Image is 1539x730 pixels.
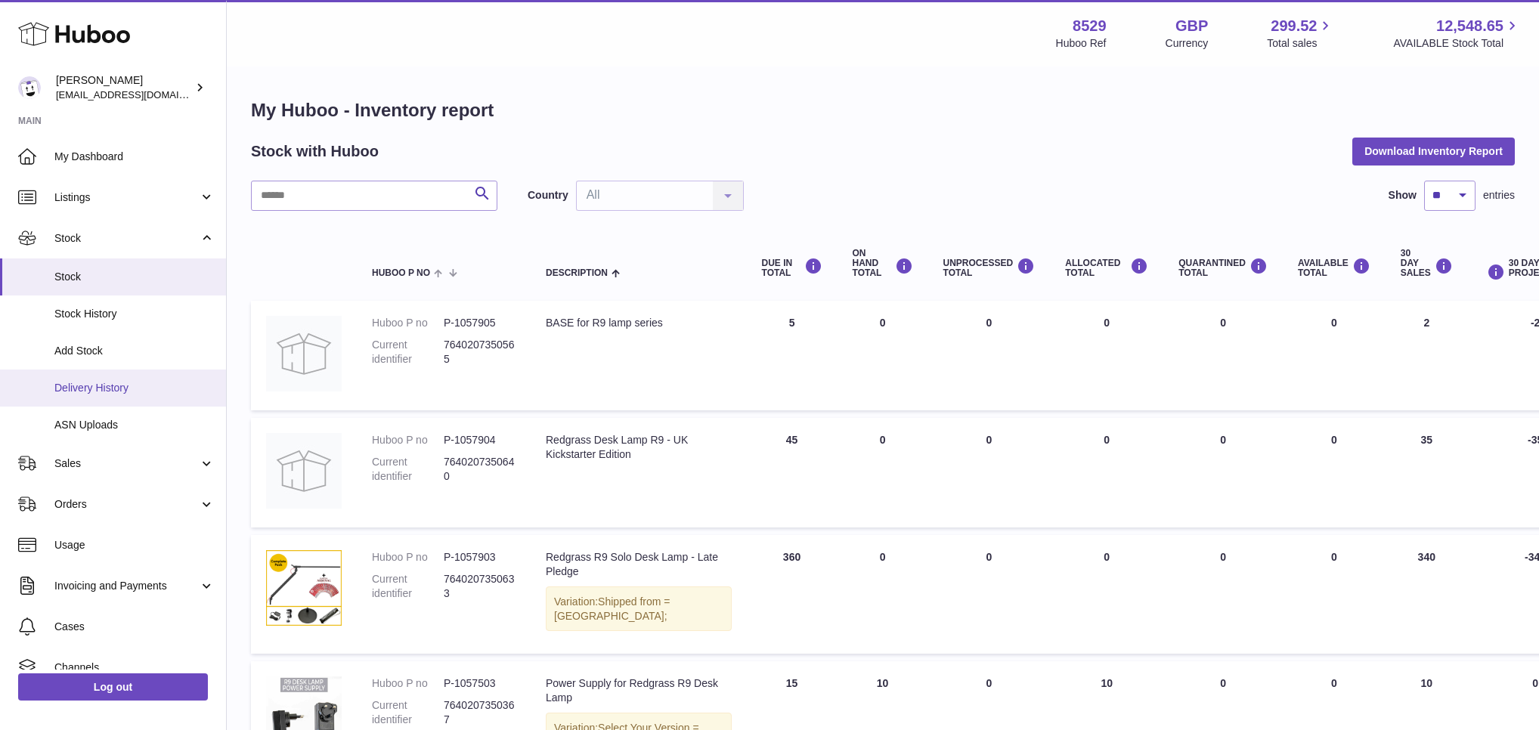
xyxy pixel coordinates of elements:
[444,550,516,565] dd: P-1057903
[1267,36,1334,51] span: Total sales
[54,620,215,634] span: Cases
[54,538,215,552] span: Usage
[1271,16,1317,36] span: 299.52
[444,698,516,727] dd: 7640207350367
[1050,535,1163,654] td: 0
[18,673,208,701] a: Log out
[54,231,199,246] span: Stock
[372,433,444,447] dt: Huboo P no
[1386,301,1468,410] td: 2
[853,249,913,279] div: ON HAND Total
[1178,258,1268,278] div: QUARANTINED Total
[372,455,444,484] dt: Current identifier
[943,258,1036,278] div: UNPROCESSED Total
[1352,138,1515,165] button: Download Inventory Report
[18,76,41,99] img: admin@redgrass.ch
[838,535,928,654] td: 0
[1073,16,1107,36] strong: 8529
[444,338,516,367] dd: 7640207350565
[54,344,215,358] span: Add Stock
[1283,535,1386,654] td: 0
[56,73,192,102] div: [PERSON_NAME]
[1436,16,1503,36] span: 12,548.65
[444,572,516,601] dd: 7640207350633
[54,150,215,164] span: My Dashboard
[747,301,838,410] td: 5
[546,586,732,632] div: Variation:
[747,418,838,527] td: 45
[762,258,822,278] div: DUE IN TOTAL
[372,550,444,565] dt: Huboo P no
[1401,249,1453,279] div: 30 DAY SALES
[266,316,342,391] img: product image
[266,550,342,626] img: product image
[1220,434,1226,446] span: 0
[251,98,1515,122] h1: My Huboo - Inventory report
[1220,551,1226,563] span: 0
[54,381,215,395] span: Delivery History
[372,676,444,691] dt: Huboo P no
[54,418,215,432] span: ASN Uploads
[54,307,215,321] span: Stock History
[928,418,1051,527] td: 0
[372,572,444,601] dt: Current identifier
[928,301,1051,410] td: 0
[1386,535,1468,654] td: 340
[1050,418,1163,527] td: 0
[528,188,568,203] label: Country
[444,676,516,691] dd: P-1057503
[838,418,928,527] td: 0
[546,550,732,579] div: Redgrass R9 Solo Desk Lamp - Late Pledge
[1267,16,1334,51] a: 299.52 Total sales
[1175,16,1208,36] strong: GBP
[1220,317,1226,329] span: 0
[928,535,1051,654] td: 0
[1386,418,1468,527] td: 35
[372,698,444,727] dt: Current identifier
[372,268,430,278] span: Huboo P no
[54,270,215,284] span: Stock
[1389,188,1417,203] label: Show
[54,579,199,593] span: Invoicing and Payments
[56,88,222,101] span: [EMAIL_ADDRESS][DOMAIN_NAME]
[251,141,379,162] h2: Stock with Huboo
[546,676,732,705] div: Power Supply for Redgrass R9 Desk Lamp
[1393,36,1521,51] span: AVAILABLE Stock Total
[554,595,670,622] span: Shipped from = [GEOGRAPHIC_DATA];
[444,455,516,484] dd: 7640207350640
[54,190,199,205] span: Listings
[1056,36,1107,51] div: Huboo Ref
[372,316,444,330] dt: Huboo P no
[372,338,444,367] dt: Current identifier
[1393,16,1521,51] a: 12,548.65 AVAILABLE Stock Total
[1283,418,1386,527] td: 0
[1065,258,1148,278] div: ALLOCATED Total
[546,268,608,278] span: Description
[1166,36,1209,51] div: Currency
[54,660,215,675] span: Channels
[747,535,838,654] td: 360
[1220,677,1226,689] span: 0
[54,497,199,512] span: Orders
[1298,258,1370,278] div: AVAILABLE Total
[54,456,199,471] span: Sales
[1283,301,1386,410] td: 0
[444,316,516,330] dd: P-1057905
[838,301,928,410] td: 0
[1483,188,1515,203] span: entries
[444,433,516,447] dd: P-1057904
[1050,301,1163,410] td: 0
[546,433,732,462] div: Redgrass Desk Lamp R9 - UK Kickstarter Edition
[266,433,342,509] img: product image
[546,316,732,330] div: BASE for R9 lamp series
